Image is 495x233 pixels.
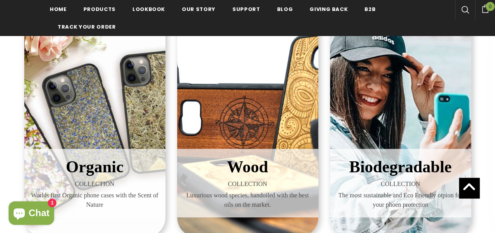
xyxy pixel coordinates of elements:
[50,5,67,13] span: Home
[58,18,116,35] a: Track your order
[58,23,116,31] span: Track your order
[232,5,260,13] span: support
[30,179,160,189] span: COLLECTION
[182,5,216,13] span: Our Story
[336,191,465,210] span: The most sustainable and Eco Friendly otpion for your phoen protection
[30,191,160,210] span: Worlds first Organic phone cases with the Scent of Nature
[66,158,123,176] span: Organic
[349,158,451,176] span: Biodegradable
[183,179,312,189] span: COLLECTION
[364,5,375,13] span: B2B
[475,4,495,13] a: 0
[6,201,56,227] inbox-online-store-chat: Shopify online store chat
[132,5,165,13] span: Lookbook
[227,158,268,176] span: Wood
[310,5,348,13] span: Giving back
[277,5,293,13] span: Blog
[83,5,116,13] span: Products
[336,179,465,189] span: COLLECTION
[486,2,495,11] span: 0
[183,191,312,210] span: Luxurious wood species, handoiled with the best oils on the market.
